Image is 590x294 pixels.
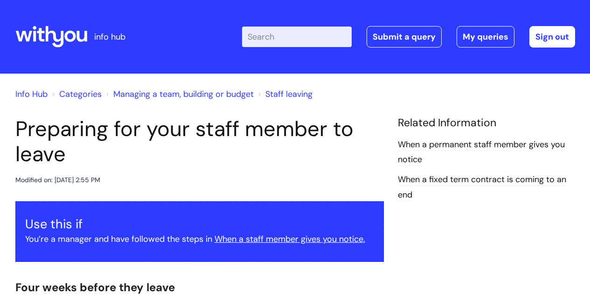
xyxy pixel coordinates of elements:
a: When a staff member gives you notice [215,233,363,245]
a: Staff leaving [265,89,312,100]
li: Staff leaving [256,87,312,102]
a: Sign out [529,26,575,48]
a: When a permanent staff member gives you notice [398,139,565,166]
p: info hub [94,29,125,44]
h3: Use this if [25,217,374,232]
div: Modified on: [DATE] 2:55 PM [15,174,100,186]
li: Solution home [50,87,102,102]
a: Info Hub [15,89,48,100]
a: Submit a query [367,26,442,48]
a: Categories [59,89,102,100]
h1: Preparing for your staff member to leave [15,116,384,167]
a: When a fixed term contract is coming to an end [398,174,566,201]
u: . [363,233,365,245]
p: You’re a manager and have followed the steps in [25,232,374,246]
input: Search [242,27,352,47]
div: | - [242,26,575,48]
a: My queries [457,26,514,48]
h4: Related Information [398,116,575,130]
li: Managing a team, building or budget [104,87,254,102]
a: Managing a team, building or budget [113,89,254,100]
